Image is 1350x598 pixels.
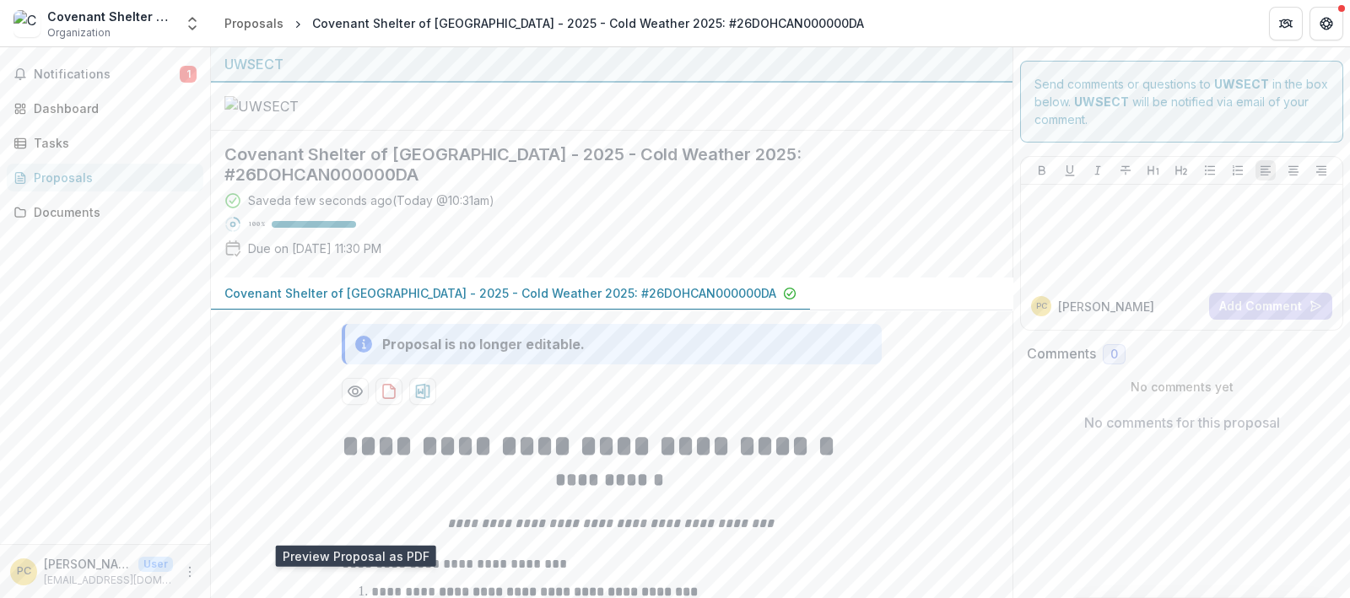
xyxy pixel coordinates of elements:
[375,378,402,405] button: download-proposal
[312,14,864,32] div: Covenant Shelter of [GEOGRAPHIC_DATA] - 2025 - Cold Weather 2025: #26DOHCAN000000DA
[1283,160,1304,180] button: Align Center
[409,378,436,405] button: download-proposal
[13,10,40,37] img: Covenant Shelter of New London
[1171,160,1191,180] button: Heading 2
[1027,378,1336,396] p: No comments yet
[34,169,190,186] div: Proposals
[1060,160,1080,180] button: Underline
[7,94,203,122] a: Dashboard
[1214,77,1269,91] strong: UWSECT
[47,8,174,25] div: Covenant Shelter of [GEOGRAPHIC_DATA]
[34,203,190,221] div: Documents
[17,566,31,577] div: Phyllis Cappuccio
[224,14,283,32] div: Proposals
[181,7,204,40] button: Open entity switcher
[7,129,203,157] a: Tasks
[1027,346,1096,362] h2: Comments
[44,555,132,573] p: [PERSON_NAME]
[1228,160,1248,180] button: Ordered List
[218,11,290,35] a: Proposals
[7,198,203,226] a: Documents
[1088,160,1108,180] button: Italicize
[138,557,173,572] p: User
[34,134,190,152] div: Tasks
[342,378,369,405] button: Preview 431a08dd-0971-40f9-b47d-a0a20704cecd-0.pdf
[1209,293,1332,320] button: Add Comment
[248,218,265,230] p: 100 %
[34,67,180,82] span: Notifications
[44,573,173,588] p: [EMAIL_ADDRESS][DOMAIN_NAME]
[1115,160,1136,180] button: Strike
[1269,7,1303,40] button: Partners
[1309,7,1343,40] button: Get Help
[1084,412,1280,433] p: No comments for this proposal
[180,562,200,582] button: More
[1032,160,1052,180] button: Bold
[248,191,494,209] div: Saved a few seconds ago ( Today @ 10:31am )
[1020,61,1343,143] div: Send comments or questions to in the box below. will be notified via email of your comment.
[7,61,203,88] button: Notifications1
[1074,94,1129,109] strong: UWSECT
[34,100,190,117] div: Dashboard
[1255,160,1276,180] button: Align Left
[248,240,381,257] p: Due on [DATE] 11:30 PM
[7,164,203,191] a: Proposals
[224,284,776,302] p: Covenant Shelter of [GEOGRAPHIC_DATA] - 2025 - Cold Weather 2025: #26DOHCAN000000DA
[224,54,999,74] div: UWSECT
[1143,160,1164,180] button: Heading 1
[224,96,393,116] img: UWSECT
[382,334,585,354] div: Proposal is no longer editable.
[180,66,197,83] span: 1
[1036,302,1047,310] div: Phyllis Cappuccio
[218,11,871,35] nav: breadcrumb
[47,25,111,40] span: Organization
[224,144,972,185] h2: Covenant Shelter of [GEOGRAPHIC_DATA] - 2025 - Cold Weather 2025: #26DOHCAN000000DA
[1058,298,1154,315] p: [PERSON_NAME]
[1110,347,1118,362] span: 0
[1311,160,1331,180] button: Align Right
[1200,160,1220,180] button: Bullet List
